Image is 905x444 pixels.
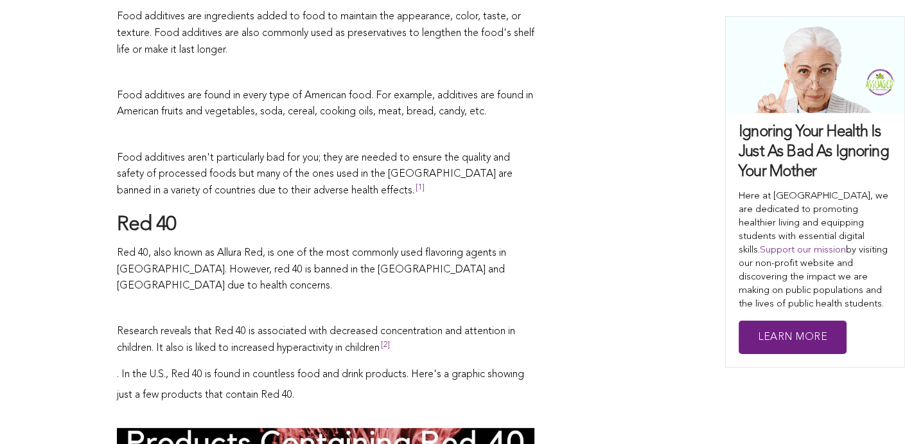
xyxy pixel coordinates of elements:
span: Red 40, also known as Allura Red, is one of the most commonly used flavoring agents in [GEOGRAPHI... [117,248,506,291]
iframe: Chat Widget [841,382,905,444]
span: Food additives aren't particularly bad for you; they are needed to ensure the quality and safety ... [117,153,513,196]
h2: Red 40 [117,212,534,239]
span: Food additives are found in every type of American food. For example, additives are found in Amer... [117,91,533,118]
a: Learn More [739,321,847,355]
sup: [1] [416,184,425,198]
span: Food additives are ingredients added to food to maintain the appearance, color, taste, or texture... [117,12,534,55]
span: Research reveals that Red 40 is associated with decreased concentration and attention in children... [117,326,515,353]
sup: [2] [381,341,391,355]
